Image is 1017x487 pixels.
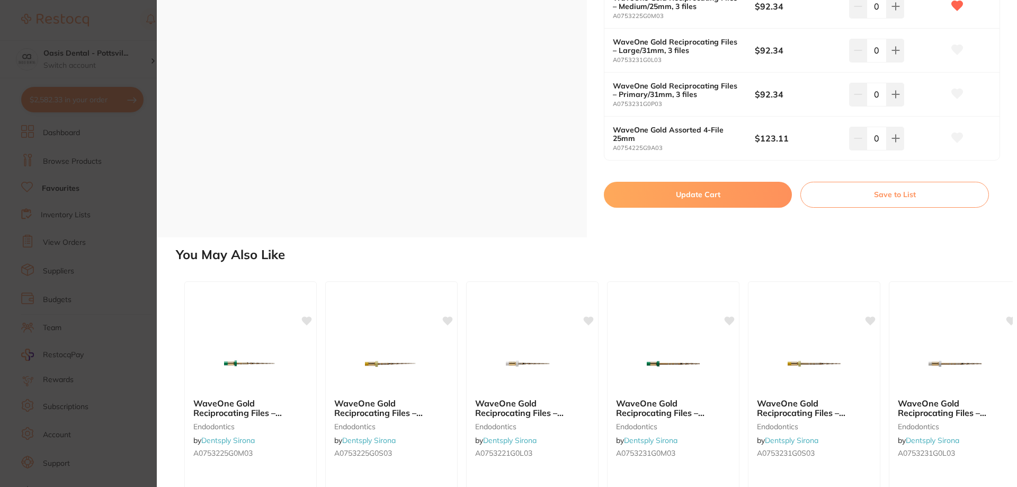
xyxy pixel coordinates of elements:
b: $92.34 [755,88,840,100]
span: by [616,436,677,445]
h2: You May Also Like [176,247,1013,262]
small: endodontics [193,422,308,431]
img: WaveOne Gold Reciprocating Files – Small/31mm, 3 files [780,337,849,390]
b: $92.34 [755,1,840,12]
span: by [334,436,396,445]
a: Dentsply Sirona [342,436,396,445]
a: Dentsply Sirona [765,436,818,445]
b: WaveOne Gold Assorted 4-File 25mm [613,126,741,143]
small: A0753231G0L03 [613,57,755,64]
small: A0753231G0L03 [898,449,1012,457]
a: Dentsply Sirona [483,436,537,445]
b: WaveOne Gold Reciprocating Files – Small/25mm, 3 files [334,399,449,418]
small: endodontics [475,422,590,431]
small: A0753231G0S03 [757,449,871,457]
b: WaveOne Gold Reciprocating Files – Large/31mm, 3 files [898,399,1012,418]
small: A0753225G0M03 [613,13,755,20]
b: WaveOne Gold Reciprocating Files – Large/31mm, 3 files [613,38,741,55]
span: by [193,436,255,445]
button: Update Cart [604,182,792,207]
span: by [475,436,537,445]
small: A0753221G0L03 [475,449,590,457]
img: WaveOne Gold Reciprocating Files – Large/21mm, 3 files [498,337,567,390]
small: A0754225G9A03 [613,145,755,152]
b: WaveOne Gold Reciprocating Files – Primary/31mm, 3 files [613,82,741,99]
small: endodontics [616,422,730,431]
small: A0753231G0M03 [616,449,730,457]
b: WaveOne Gold Reciprocating Files – Small/31mm, 3 files [757,399,871,418]
b: WaveOne Gold Reciprocating Files – Medium/31mm, 3 files [616,399,730,418]
small: endodontics [757,422,871,431]
b: WaveOne Gold Reciprocating Files – Medium/25mm, 3 files [193,399,308,418]
b: $92.34 [755,45,840,56]
a: Dentsply Sirona [201,436,255,445]
img: WaveOne Gold Reciprocating Files – Large/31mm, 3 files [921,337,989,390]
img: WaveOne Gold Reciprocating Files – Medium/25mm, 3 files [216,337,285,390]
span: by [757,436,818,445]
small: A0753225G0S03 [334,449,449,457]
small: A0753225G0M03 [193,449,308,457]
small: A0753231G0P03 [613,101,755,108]
a: Dentsply Sirona [906,436,959,445]
small: endodontics [898,422,1012,431]
small: endodontics [334,422,449,431]
b: $123.11 [755,132,840,144]
img: WaveOne Gold Reciprocating Files – Medium/31mm, 3 files [639,337,708,390]
img: WaveOne Gold Reciprocating Files – Small/25mm, 3 files [357,337,426,390]
button: Save to List [800,182,989,207]
b: WaveOne Gold Reciprocating Files – Large/21mm, 3 files [475,399,590,418]
a: Dentsply Sirona [624,436,677,445]
span: by [898,436,959,445]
